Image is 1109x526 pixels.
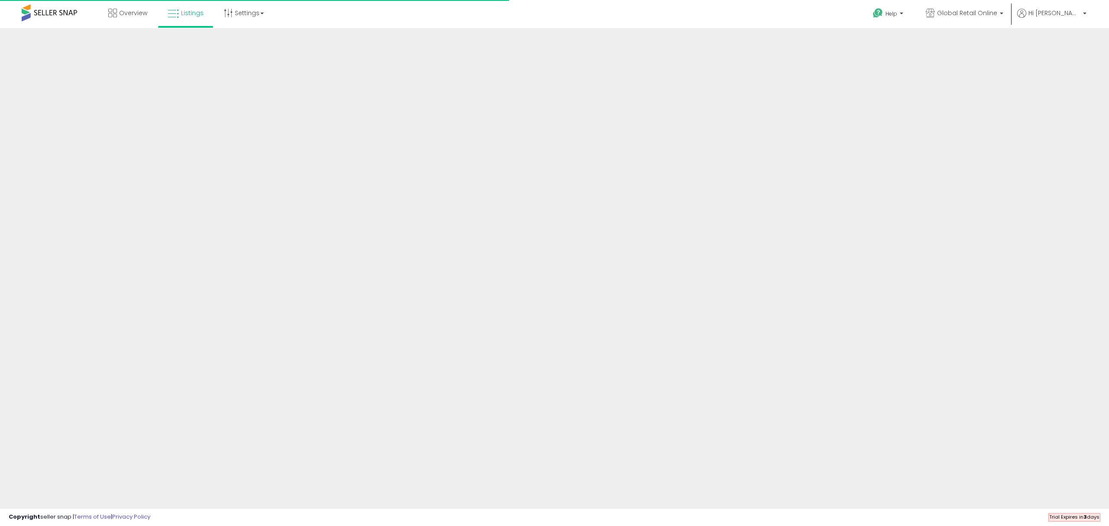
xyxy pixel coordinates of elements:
span: Global Retail Online [937,9,997,17]
a: Hi [PERSON_NAME] [1017,9,1086,28]
i: Get Help [872,8,883,19]
span: Help [885,10,897,17]
span: Hi [PERSON_NAME] [1028,9,1080,17]
span: Listings [181,9,204,17]
span: Overview [119,9,147,17]
a: Help [866,1,912,28]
